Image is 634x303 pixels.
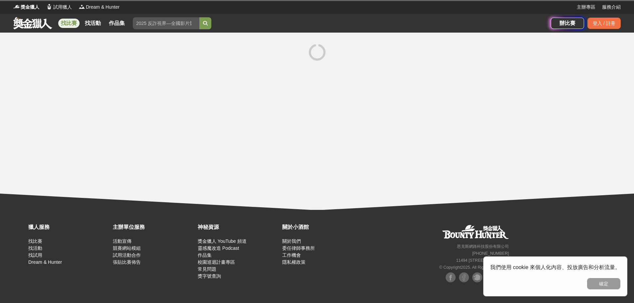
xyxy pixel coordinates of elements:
[58,19,80,28] a: 找比賽
[28,223,109,231] div: 獵人服務
[602,4,621,11] a: 服務介紹
[198,266,216,272] a: 常見問題
[53,4,72,11] span: 試用獵人
[198,245,239,251] a: 靈感魔改造 Podcast
[82,19,104,28] a: 找活動
[28,238,42,244] a: 找比賽
[28,259,62,265] a: Dream & Hunter
[113,238,131,244] a: 活動宣傳
[198,273,221,279] a: 獎字號查詢
[282,245,315,251] a: 委任律師事務所
[106,19,127,28] a: 作品集
[198,238,247,244] a: 獎金獵人 YouTube 頻道
[46,4,72,11] a: Logo試用獵人
[587,278,620,289] button: 確定
[282,223,363,231] div: 關於小酒館
[13,3,20,10] img: Logo
[198,259,235,265] a: 校園巡迴計畫專區
[79,3,85,10] img: Logo
[587,18,621,29] div: 登入 / 註冊
[446,272,456,282] img: Facebook
[198,252,212,258] a: 作品集
[457,244,509,249] small: 恩克斯網路科技股份有限公司
[133,17,199,29] input: 2025 反詐視界—全國影片競賽
[472,251,509,256] small: [PHONE_NUMBER]
[282,252,301,258] a: 工作機會
[28,245,42,251] a: 找活動
[46,3,53,10] img: Logo
[472,272,482,282] img: Plurk
[459,272,469,282] img: Facebook
[198,223,279,231] div: 神秘資源
[13,4,39,11] a: Logo獎金獵人
[28,252,42,258] a: 找試用
[113,245,141,251] a: 競賽網站模組
[79,4,119,11] a: LogoDream & Hunter
[282,238,301,244] a: 關於我們
[577,4,595,11] a: 主辦專區
[113,252,141,258] a: 試用活動合作
[439,265,509,270] small: © Copyright 2025 . All Rights Reserved.
[551,18,584,29] a: 辦比賽
[21,4,39,11] span: 獎金獵人
[456,258,509,263] small: 11494 [STREET_ADDRESS]
[86,4,119,11] span: Dream & Hunter
[113,223,194,231] div: 主辦單位服務
[113,259,141,265] a: 張貼比賽佈告
[282,259,306,265] a: 隱私權政策
[490,264,620,270] span: 我們使用 cookie 來個人化內容、投放廣告和分析流量。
